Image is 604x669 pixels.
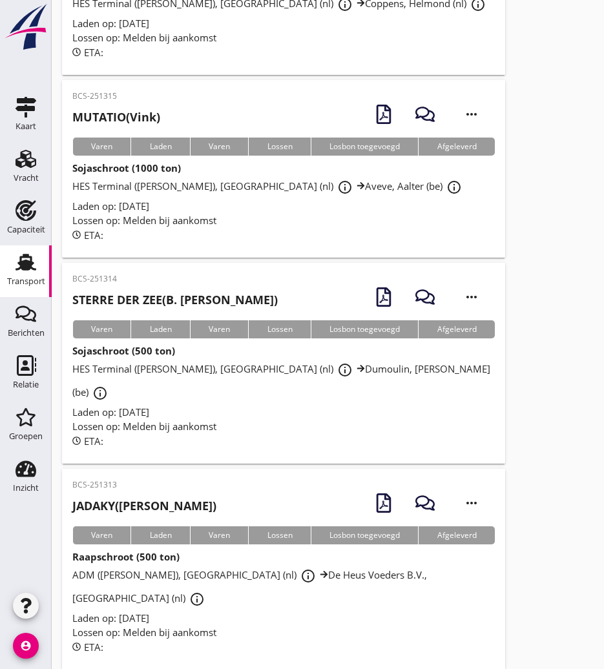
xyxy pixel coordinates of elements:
[72,498,115,513] strong: JADAKY
[13,484,39,492] div: Inzicht
[190,138,248,156] div: Varen
[72,180,466,192] span: HES Terminal ([PERSON_NAME]), [GEOGRAPHIC_DATA] (nl) Aveve, Aalter (be)
[72,214,216,227] span: Lossen op: Melden bij aankomst
[72,344,175,357] strong: Sojaschroot (500 ton)
[72,31,216,44] span: Lossen op: Melden bij aankomst
[72,161,181,174] strong: Sojaschroot (1000 ton)
[130,138,189,156] div: Laden
[14,174,39,182] div: Vracht
[72,17,149,30] span: Laden op: [DATE]
[72,420,216,433] span: Lossen op: Melden bij aankomst
[3,3,49,51] img: logo-small.a267ee39.svg
[62,80,505,258] a: BCS-251315MUTATIO(Vink)VarenLadenVarenLossenLosbon toegevoegdAfgeleverdSojaschroot (1000 ton)HES ...
[72,362,490,398] span: HES Terminal ([PERSON_NAME]), [GEOGRAPHIC_DATA] (nl) Dumoulin, [PERSON_NAME] (be)
[453,485,490,521] i: more_horiz
[16,122,36,130] div: Kaart
[130,320,189,338] div: Laden
[8,329,45,337] div: Berichten
[72,568,427,604] span: ADM ([PERSON_NAME]), [GEOGRAPHIC_DATA] (nl) De Heus Voeders B.V., [GEOGRAPHIC_DATA] (nl)
[84,641,103,654] span: ETA:
[72,108,160,126] h2: (Vink)
[13,380,39,389] div: Relatie
[72,200,149,212] span: Laden op: [DATE]
[190,320,248,338] div: Varen
[446,180,462,195] i: info_outline
[72,90,160,102] p: BCS-251315
[72,292,162,307] strong: STERRE DER ZEE
[72,320,130,338] div: Varen
[418,138,494,156] div: Afgeleverd
[311,526,418,544] div: Losbon toegevoegd
[311,138,418,156] div: Losbon toegevoegd
[300,568,316,584] i: info_outline
[130,526,189,544] div: Laden
[84,229,103,242] span: ETA:
[453,96,490,132] i: more_horiz
[337,362,353,378] i: info_outline
[72,626,216,639] span: Lossen op: Melden bij aankomst
[418,526,494,544] div: Afgeleverd
[72,406,149,418] span: Laden op: [DATE]
[189,592,205,607] i: info_outline
[9,432,43,440] div: Groepen
[92,386,108,401] i: info_outline
[72,138,130,156] div: Varen
[72,291,278,309] h2: (B. [PERSON_NAME])
[72,550,180,563] strong: Raapschroot (500 ton)
[453,279,490,315] i: more_horiz
[72,479,216,491] p: BCS-251313
[311,320,418,338] div: Losbon toegevoegd
[418,320,494,338] div: Afgeleverd
[72,526,130,544] div: Varen
[84,46,103,59] span: ETA:
[62,263,505,464] a: BCS-251314STERRE DER ZEE(B. [PERSON_NAME])VarenLadenVarenLossenLosbon toegevoegdAfgeleverdSojasch...
[84,435,103,448] span: ETA:
[72,612,149,624] span: Laden op: [DATE]
[72,109,126,125] strong: MUTATIO
[248,320,310,338] div: Lossen
[7,225,45,234] div: Capaciteit
[13,633,39,659] i: account_circle
[337,180,353,195] i: info_outline
[248,526,310,544] div: Lossen
[72,273,278,285] p: BCS-251314
[190,526,248,544] div: Varen
[248,138,310,156] div: Lossen
[72,497,216,515] h2: ([PERSON_NAME])
[7,277,45,285] div: Transport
